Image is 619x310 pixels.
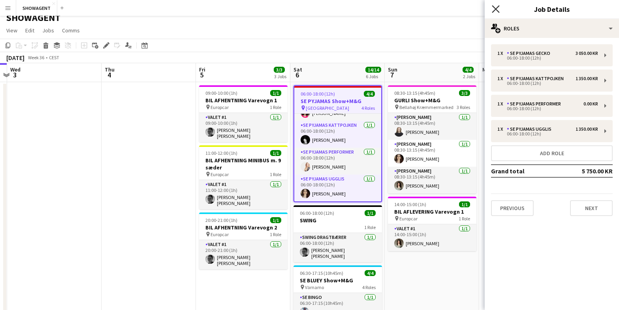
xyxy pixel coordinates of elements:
h3: SE BLUEY Show+M&G [294,277,382,284]
div: SE PYJAMAS UGGLIS [507,126,555,132]
span: Bellahøj Kræmmermarked [399,104,453,110]
span: 20:00-21:00 (1h) [205,217,237,223]
app-card-role: SE PYJAMAS KATTPOJKEN1/106:00-18:00 (12h)[PERSON_NAME] [294,121,381,148]
span: 3 [9,70,21,79]
span: View [6,27,17,34]
span: Jobs [42,27,54,34]
button: Next [570,200,613,216]
h3: BIL AFLEVERING Varevogn 1 [388,208,476,215]
app-card-role: Valet #11/111:00-12:00 (1h)[PERSON_NAME] [PERSON_NAME] [PERSON_NAME] [199,180,288,209]
div: 6 Jobs [366,73,381,79]
span: Europcar [211,104,229,110]
div: 3 050.00 KR [576,51,598,56]
div: SE PYJAMAS Performer [507,101,564,107]
span: Fri [199,66,205,73]
span: 14:00-15:00 (1h) [394,201,426,207]
div: SE PYJAMAS KATTPOJKEN [507,76,567,81]
span: Week 36 [26,54,46,60]
div: 0.00 KR [583,101,598,107]
h3: SWING [294,217,382,224]
app-job-card: 06:00-18:00 (12h)1/1SWING1 RoleSWING Dragtbærer1/106:00-18:00 (12h)[PERSON_NAME] [PERSON_NAME] [P... [294,205,382,262]
span: 09:00-10:00 (1h) [205,90,237,96]
span: Värnamo [305,284,324,290]
span: 6 [292,70,302,79]
app-job-card: 11:00-12:00 (1h)1/1BIL AFHENTNING MINIBUS m. 9 sæder Europcar1 RoleValet #11/111:00-12:00 (1h)[PE... [199,145,288,209]
span: 06:00-18:00 (12h) [300,210,334,216]
span: Sat [294,66,302,73]
h3: BIL AFHENTNING Varevogn 1 [199,97,288,104]
div: 06:00-18:00 (12h) [497,56,598,60]
span: 1/1 [270,150,281,156]
div: SE PYJAMAS GECKO [507,51,553,56]
div: 06:00-18:00 (12h) [497,81,598,85]
app-card-role: SE PYJAMAS Performer1/106:00-18:00 (12h)[PERSON_NAME] [294,148,381,175]
span: 1/1 [365,210,376,216]
span: 11:00-12:00 (1h) [205,150,237,156]
span: 4/4 [365,270,376,276]
div: CEST [49,54,59,60]
span: 1/1 [270,90,281,96]
div: 1 350.00 KR [576,76,598,81]
span: 4 [103,70,115,79]
span: Wed [10,66,21,73]
div: 1 x [497,101,507,107]
span: Thu [105,66,115,73]
span: 4 Roles [362,284,376,290]
h3: BIL AFHENTNING Varevogn 2 [199,224,288,231]
app-card-role: Valet #11/114:00-15:00 (1h)[PERSON_NAME] [388,224,476,251]
app-job-card: 14:00-15:00 (1h)1/1BIL AFLEVERING Varevogn 1 Europcar1 RoleValet #11/114:00-15:00 (1h)[PERSON_NAME] [388,197,476,251]
span: 3 Roles [457,104,470,110]
span: 1/1 [270,217,281,223]
span: 1/1 [459,201,470,207]
div: 2 Jobs [463,73,475,79]
span: [GEOGRAPHIC_DATA] [306,105,349,111]
span: Edit [25,27,34,34]
span: 3/3 [274,67,285,73]
button: Previous [491,200,534,216]
div: 1 x [497,51,507,56]
div: [DATE] [6,54,24,62]
span: 1 Role [364,224,376,230]
span: 4/4 [364,91,375,97]
span: 4/4 [463,67,474,73]
app-job-card: 09:00-10:00 (1h)1/1BIL AFHENTNING Varevogn 1 Europcar1 RoleValet #11/109:00-10:00 (1h)[PERSON_NAM... [199,85,288,142]
span: Mon [482,66,493,73]
span: 1 Role [459,216,470,222]
td: Grand total [491,165,563,177]
app-card-role: Valet #11/109:00-10:00 (1h)[PERSON_NAME] [PERSON_NAME] [PERSON_NAME] [199,113,288,142]
div: 06:00-18:00 (12h) [497,132,598,136]
a: View [3,25,21,36]
span: 14/14 [365,67,381,73]
a: Comms [59,25,83,36]
h3: BIL AFHENTNING MINIBUS m. 9 sæder [199,157,288,171]
span: 08:30-13:15 (4h45m) [394,90,435,96]
span: Sun [388,66,397,73]
span: Europcar [211,231,229,237]
app-card-role: SE PYJAMAS UGGLIS1/106:00-18:00 (12h)[PERSON_NAME] [294,175,381,201]
button: SHOWAGENT [16,0,57,16]
h3: GURLI Show+M&G [388,97,476,104]
span: Comms [62,27,80,34]
span: 1 Role [270,171,281,177]
app-card-role: Valet #11/120:00-21:00 (1h)[PERSON_NAME] [PERSON_NAME] [PERSON_NAME] [199,240,288,269]
app-card-role: [PERSON_NAME]1/108:30-13:15 (4h45m)[PERSON_NAME] [388,113,476,140]
app-job-card: 06:00-18:00 (12h)4/4SE PYJAMAS Show+M&G [GEOGRAPHIC_DATA]4 RolesSE PYJAMAS GECKO1/106:00-18:00 (1... [294,85,382,202]
div: 08:30-13:15 (4h45m)3/3GURLI Show+M&G Bellahøj Kræmmermarked3 Roles[PERSON_NAME]1/108:30-13:15 (4h... [388,85,476,194]
app-card-role: [PERSON_NAME]1/108:30-13:15 (4h45m)[PERSON_NAME] [388,167,476,194]
button: Add role [491,145,613,161]
span: 3/3 [459,90,470,96]
span: 06:00-18:00 (12h) [301,91,335,97]
div: 1 350.00 KR [576,126,598,132]
span: 1 Role [270,104,281,110]
app-card-role: SWING Dragtbærer1/106:00-18:00 (12h)[PERSON_NAME] [PERSON_NAME] [PERSON_NAME] [294,233,382,262]
div: 3 Jobs [274,73,286,79]
div: Roles [485,19,619,38]
span: 4 Roles [361,105,375,111]
span: 5 [198,70,205,79]
div: 20:00-21:00 (1h)1/1BIL AFHENTNING Varevogn 2 Europcar1 RoleValet #11/120:00-21:00 (1h)[PERSON_NAM... [199,212,288,269]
